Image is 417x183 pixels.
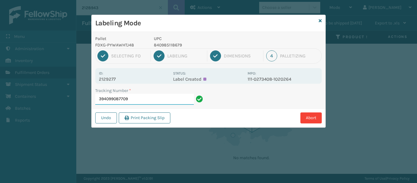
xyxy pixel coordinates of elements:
[300,112,322,123] button: Abort
[154,35,244,42] p: UPC
[99,71,103,75] label: Id:
[95,87,131,94] label: Tracking Number
[119,112,170,123] button: Print Packing Slip
[95,19,316,28] h3: Labeling Mode
[266,50,277,61] div: 4
[95,42,147,48] p: FDXG-PYWAWHTJ48
[95,112,117,123] button: Undo
[154,42,244,48] p: 840985118679
[167,53,204,59] div: Labeling
[224,53,260,59] div: Dimensions
[173,76,244,82] p: Label Created
[280,53,320,59] div: Palletizing
[248,76,318,82] p: 111-0273408-1020264
[210,50,221,61] div: 3
[99,76,169,82] p: 2129277
[173,71,186,75] label: Status:
[154,50,165,61] div: 2
[111,53,148,59] div: Selecting FO
[97,50,108,61] div: 1
[95,35,147,42] p: Pallet
[248,71,256,75] label: MPO:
